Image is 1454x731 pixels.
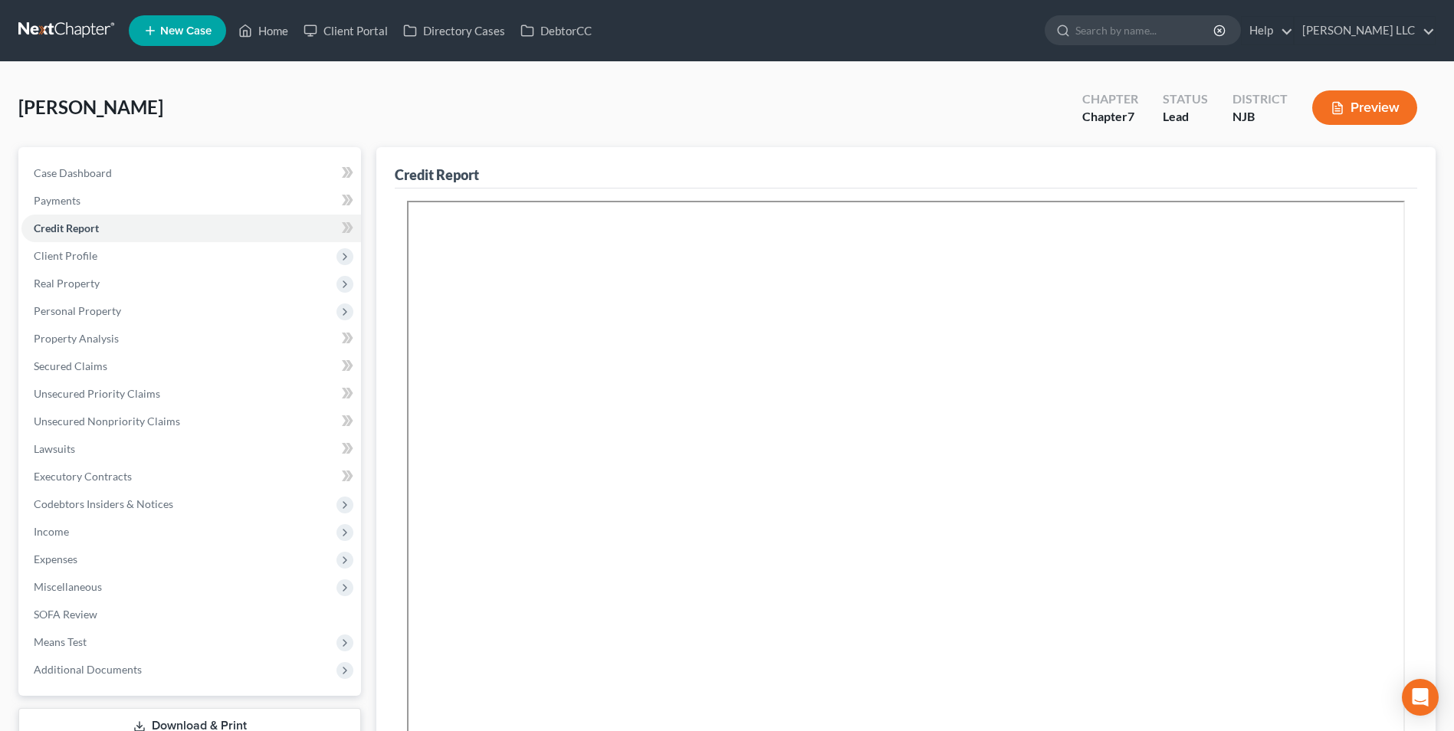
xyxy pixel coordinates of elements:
span: Credit Report [34,221,99,234]
div: District [1232,90,1288,108]
div: Open Intercom Messenger [1402,679,1439,716]
a: Help [1242,17,1293,44]
a: Home [231,17,296,44]
span: Real Property [34,277,100,290]
div: Lead [1163,108,1208,126]
span: Expenses [34,552,77,565]
a: DebtorCC [513,17,599,44]
span: Additional Documents [34,663,142,676]
span: Secured Claims [34,359,107,372]
a: Unsecured Priority Claims [21,380,361,408]
a: Payments [21,187,361,215]
span: [PERSON_NAME] [18,96,163,118]
span: 7 [1127,109,1134,123]
a: Lawsuits [21,435,361,463]
span: Executory Contracts [34,470,132,483]
div: Credit Report [395,166,479,184]
span: Case Dashboard [34,166,112,179]
a: Credit Report [21,215,361,242]
a: Executory Contracts [21,463,361,490]
span: SOFA Review [34,608,97,621]
a: [PERSON_NAME] LLC [1295,17,1435,44]
a: Directory Cases [396,17,513,44]
div: Status [1163,90,1208,108]
span: Property Analysis [34,332,119,345]
span: Codebtors Insiders & Notices [34,497,173,510]
div: NJB [1232,108,1288,126]
span: Miscellaneous [34,580,102,593]
span: Payments [34,194,80,207]
span: Client Profile [34,249,97,262]
a: Client Portal [296,17,396,44]
a: Case Dashboard [21,159,361,187]
span: New Case [160,25,212,37]
span: Personal Property [34,304,121,317]
div: Chapter [1082,108,1138,126]
a: Property Analysis [21,325,361,352]
a: Unsecured Nonpriority Claims [21,408,361,435]
span: Means Test [34,635,87,648]
div: Chapter [1082,90,1138,108]
span: Unsecured Priority Claims [34,387,160,400]
span: Income [34,525,69,538]
a: Secured Claims [21,352,361,380]
input: Search by name... [1075,16,1216,44]
span: Lawsuits [34,442,75,455]
a: SOFA Review [21,601,361,628]
button: Preview [1312,90,1417,125]
span: Unsecured Nonpriority Claims [34,415,180,428]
